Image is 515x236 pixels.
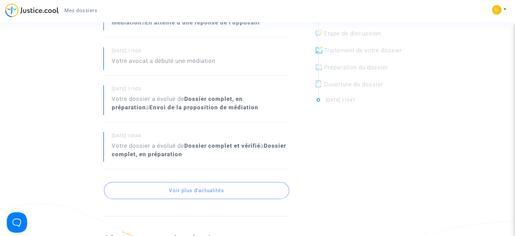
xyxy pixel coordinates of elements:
[112,142,288,159] div: Votre dossier a évolué de à
[112,142,286,158] b: Dossier complet, en préparation
[104,182,289,199] button: Voir plus d'actualités
[112,86,288,95] small: [DATE] 11h03
[149,104,258,111] b: Envoi de la proposition de médiation
[5,3,59,17] img: jc-logo.svg
[7,212,27,233] iframe: Help Scout Beacon - Open
[112,48,288,57] small: [DATE] 11h03
[145,19,260,26] b: En attente d’une réponse de l’opposant
[112,57,215,69] p: Votre avocat a débuté une médiation
[112,133,288,142] small: [DATE] 10h44
[59,5,103,16] a: Mes dossiers
[112,95,288,112] div: Votre dossier a évolué de à
[492,5,501,15] img: 90cc0293ee345e8b5c2c2cf7a70d2bb7
[184,142,260,149] b: Dossier complet et vérifié
[64,7,97,14] span: Mes dossiers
